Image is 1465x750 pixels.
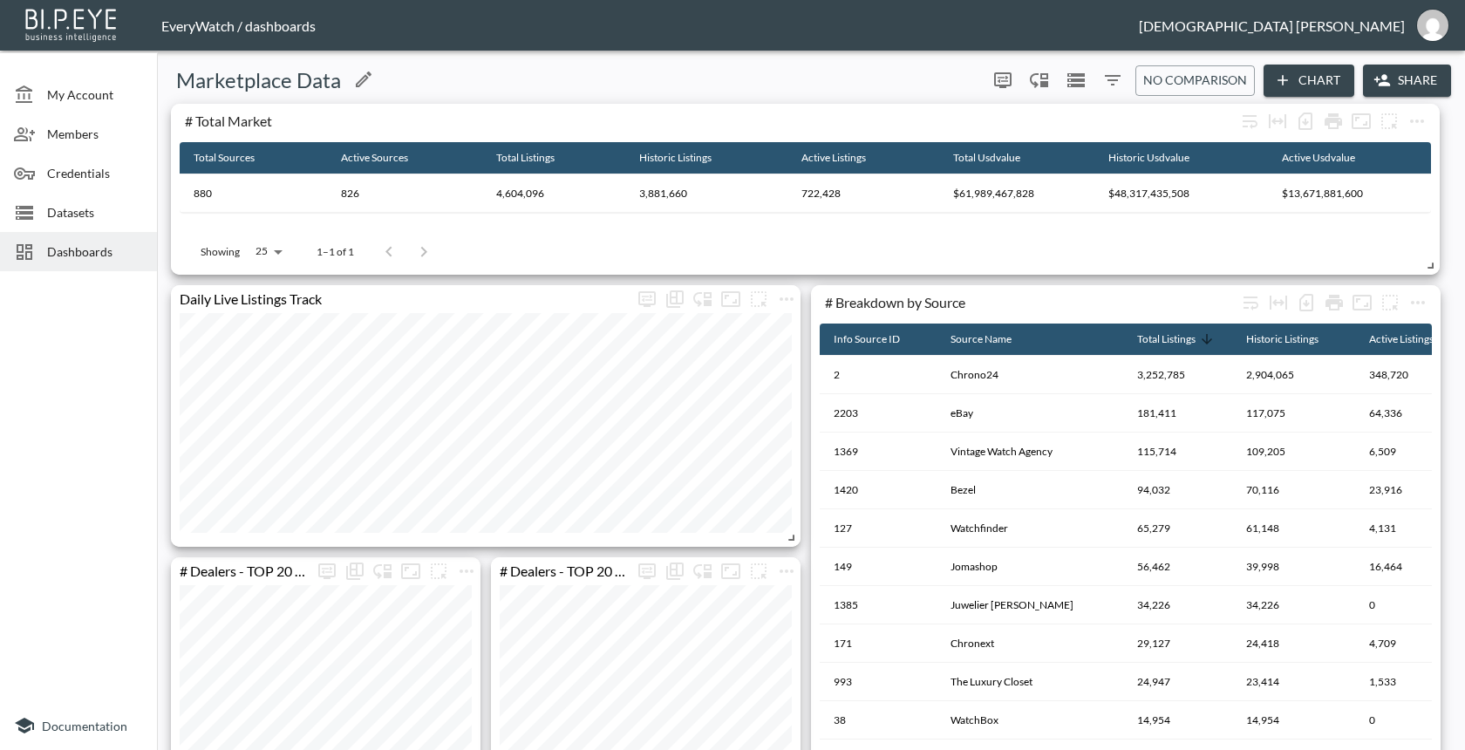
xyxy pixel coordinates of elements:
[425,557,453,585] button: more
[825,294,1237,310] div: # Breakdown by Source
[625,174,787,213] th: 3,881,660
[313,557,341,585] span: Display settings
[247,240,289,262] div: 25
[801,147,889,168] span: Active Listings
[47,164,143,182] span: Credentials
[1232,663,1355,701] th: 23,414
[1232,471,1355,509] th: 70,116
[937,356,1123,394] th: Chrono24
[341,147,431,168] span: Active Sources
[1237,289,1264,317] div: Wrap text
[1123,624,1232,663] th: 29,127
[1376,292,1404,309] span: Attach chart to a group
[313,557,341,585] button: more
[496,147,577,168] span: Total Listings
[1108,147,1212,168] span: Historic Usdvalue
[953,147,1043,168] span: Total Usdvalue
[1232,701,1355,740] th: 14,954
[951,329,1012,350] div: Source Name
[1403,107,1431,135] span: Chart settings
[1375,107,1403,135] button: more
[1404,289,1432,317] button: more
[1320,289,1348,317] div: Print
[820,701,937,740] th: 38
[773,285,801,313] button: more
[937,624,1123,663] th: Chronext
[1417,10,1448,41] img: b0851220ef7519462eebfaf84ab7640e
[491,562,633,579] div: # Dealers - TOP 20 by USD value (active listings)
[1123,433,1232,471] th: 115,714
[1143,70,1247,92] span: No comparison
[1135,65,1255,96] button: No comparison
[1348,289,1376,317] button: Fullscreen
[1123,394,1232,433] th: 181,411
[341,147,408,168] div: Active Sources
[453,557,480,585] button: more
[482,174,626,213] th: 4,604,096
[369,557,397,585] div: Enable/disable chart dragging
[939,174,1094,213] th: $61,989,467,828
[1123,701,1232,740] th: 14,954
[1232,509,1355,548] th: 61,148
[1123,471,1232,509] th: 94,032
[176,66,341,94] h5: Marketplace Data
[1094,174,1268,213] th: $48,317,435,508
[1291,107,1319,135] div: Number of rows selected for download: 1
[201,244,240,259] p: Showing
[633,285,661,313] button: more
[820,356,937,394] th: 2
[1264,65,1354,97] button: Chart
[341,557,369,585] div: Show chart as table
[820,663,937,701] th: 993
[1123,586,1232,624] th: 34,226
[1232,586,1355,624] th: 34,226
[639,147,734,168] span: Historic Listings
[1123,663,1232,701] th: 24,947
[1123,548,1232,586] th: 56,462
[1139,17,1405,34] div: [DEMOGRAPHIC_DATA] [PERSON_NAME]
[937,548,1123,586] th: Jomashop
[834,329,923,350] span: Info Source ID
[937,394,1123,433] th: eBay
[801,147,866,168] div: Active Listings
[1246,329,1341,350] span: Historic Listings
[1137,329,1196,350] div: Total Listings
[1232,548,1355,586] th: 39,998
[1376,289,1404,317] button: more
[1319,107,1347,135] div: Print
[1264,289,1292,317] div: Toggle table layout between fixed and auto (default: auto)
[989,66,1017,94] span: Display settings
[937,433,1123,471] th: Vintage Watch Agency
[171,562,313,579] div: # Dealers - TOP 20 by active listing count
[773,557,801,585] span: Chart settings
[1363,65,1451,97] button: Share
[1282,147,1378,168] span: Active Usdvalue
[937,663,1123,701] th: The Luxury Closet
[689,557,717,585] div: Enable/disable chart dragging
[820,624,937,663] th: 171
[639,147,712,168] div: Historic Listings
[47,85,143,104] span: My Account
[951,329,1034,350] span: Source Name
[47,125,143,143] span: Members
[1369,329,1434,350] div: Active Listings
[689,285,717,313] div: Enable/disable chart dragging
[1375,111,1403,127] span: Attach chart to a group
[773,557,801,585] button: more
[1232,624,1355,663] th: 24,418
[717,557,745,585] button: Fullscreen
[820,433,937,471] th: 1369
[180,174,327,213] th: 880
[327,174,482,213] th: 826
[171,290,633,307] div: Daily Live Listings Track
[185,112,1236,129] div: # Total Market
[1137,329,1218,350] span: Total Listings
[1404,289,1432,317] span: Chart settings
[425,561,453,577] span: Attach chart to a group
[633,557,661,585] span: Display settings
[820,509,937,548] th: 127
[787,174,939,213] th: 722,428
[161,17,1139,34] div: EveryWatch / dashboards
[496,147,555,168] div: Total Listings
[633,285,661,313] span: Display settings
